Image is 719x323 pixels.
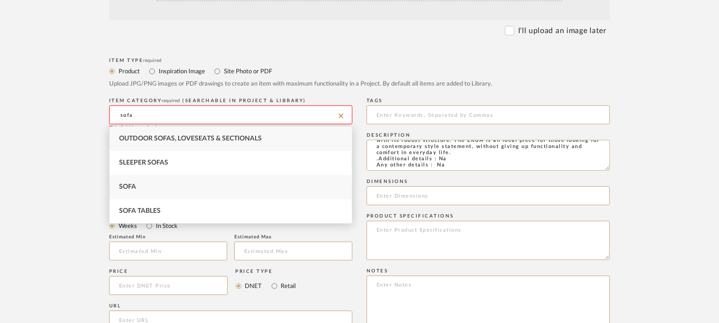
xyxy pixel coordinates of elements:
div: URL [109,303,352,309]
div: Dimensions [367,179,610,184]
div: Estimated Max [234,234,352,240]
mat-radio-group: Select item type [109,65,610,77]
span: required [144,58,162,63]
input: Enter Dimensions [367,186,610,205]
div: Price [109,269,228,274]
mat-radio-group: Select item type [109,220,352,232]
label: Retail [280,281,296,291]
div: Estimated Min [109,234,227,240]
input: Enter Keywords, Separated by Commas [367,105,610,124]
label: Weeks [118,221,137,231]
div: ITEM CATEGORY [109,98,352,104]
label: Inspiration Image [158,66,205,77]
input: Enter DNET Price [109,276,228,295]
span: Sofa [119,183,136,190]
label: In Stock [155,221,178,231]
div: Upload JPG/PNG images or PDF drawings to create an item with maximum functionality in a Project. ... [109,79,610,89]
input: Estimated Max [234,242,352,261]
div: Description [367,132,610,138]
label: I'll upload an image later [518,25,607,36]
span: (Searchable in Project & Library) [183,98,307,103]
input: Estimated Min [109,242,227,261]
span: Outdoor Sofas, Loveseats & Sectionals [119,135,262,142]
input: Type a category to search and select [109,105,352,124]
label: Site Photo or PDF [223,66,272,77]
mat-radio-group: Select price type [236,276,296,295]
span: Sleeper Sofas [119,159,168,166]
div: Item Type [109,58,610,63]
label: Product [118,66,140,77]
label: DNET [244,281,262,291]
span: required [162,98,180,103]
span: Sofa Tables [119,208,161,214]
div: Product Specifications [367,213,610,219]
div: Notes [367,268,610,274]
div: Price Type [236,269,296,274]
div: Tags [367,98,610,104]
